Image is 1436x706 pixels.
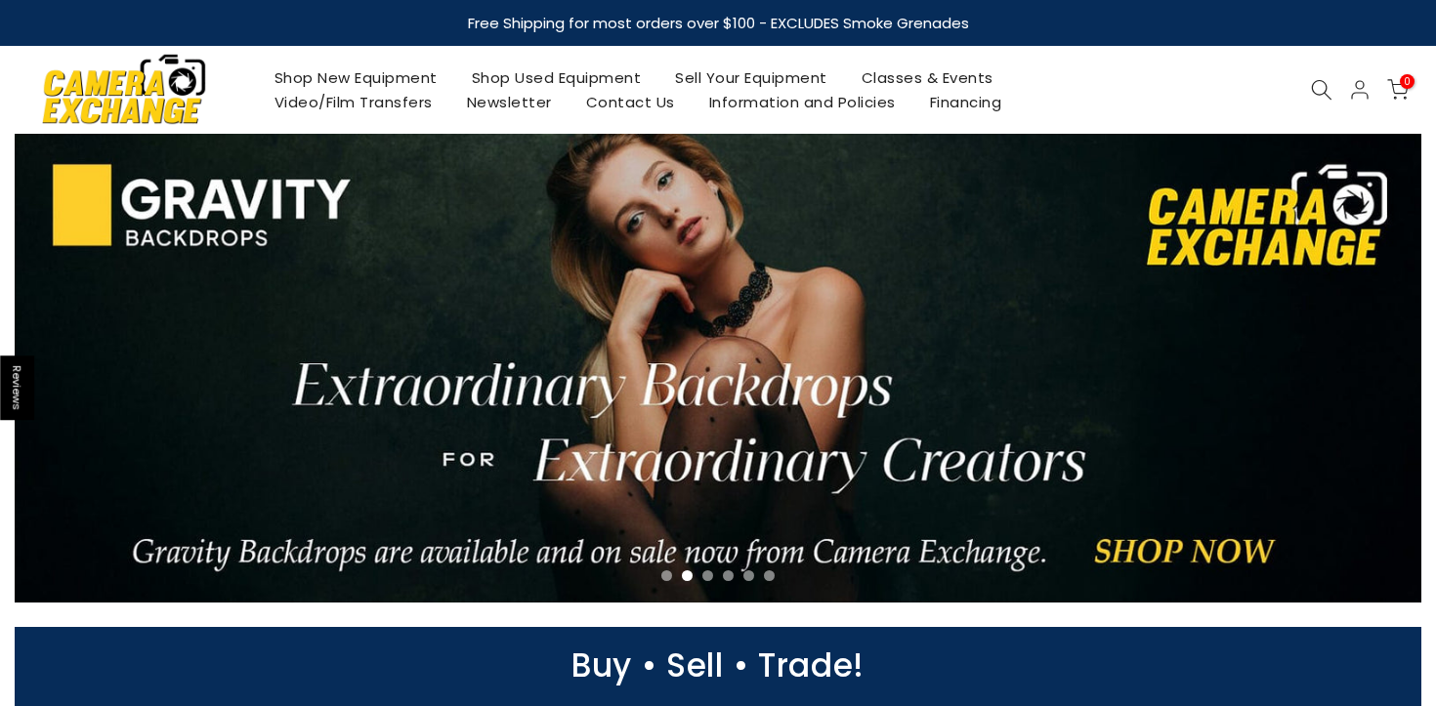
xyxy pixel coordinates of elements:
[912,90,1019,114] a: Financing
[743,570,754,581] li: Page dot 5
[692,90,912,114] a: Information and Policies
[844,65,1010,90] a: Classes & Events
[723,570,734,581] li: Page dot 4
[702,570,713,581] li: Page dot 3
[682,570,693,581] li: Page dot 2
[569,90,692,114] a: Contact Us
[5,656,1431,675] p: Buy • Sell • Trade!
[257,65,454,90] a: Shop New Equipment
[468,13,969,33] strong: Free Shipping for most orders over $100 - EXCLUDES Smoke Grenades
[257,90,449,114] a: Video/Film Transfers
[661,570,672,581] li: Page dot 1
[449,90,569,114] a: Newsletter
[1400,74,1415,89] span: 0
[658,65,845,90] a: Sell Your Equipment
[1387,79,1409,101] a: 0
[454,65,658,90] a: Shop Used Equipment
[764,570,775,581] li: Page dot 6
